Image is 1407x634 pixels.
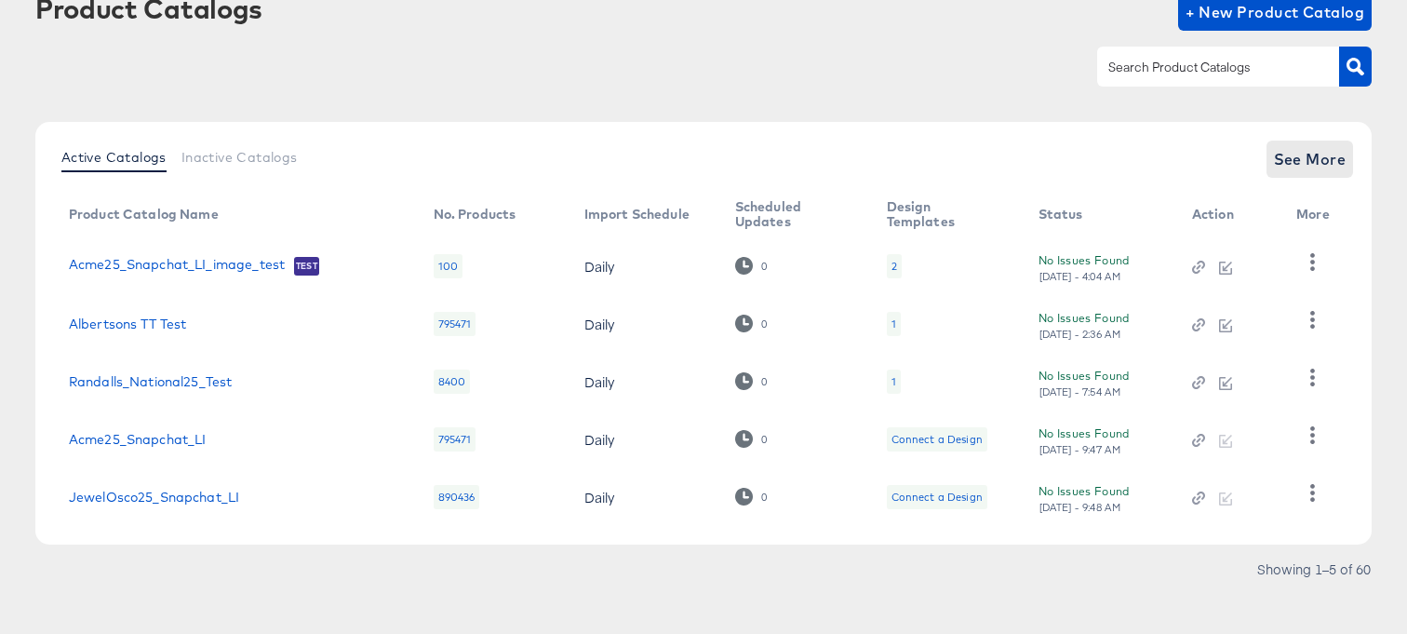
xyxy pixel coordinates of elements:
[1105,57,1303,78] input: Search Product Catalogs
[69,374,233,389] a: Randalls_National25_Test
[434,312,476,336] div: 795471
[760,375,768,388] div: 0
[1266,141,1354,178] button: See More
[760,260,768,273] div: 0
[760,491,768,504] div: 0
[887,485,987,509] div: Connect a Design
[735,257,768,275] div: 0
[1281,193,1352,237] th: More
[735,488,768,506] div: 0
[69,207,219,222] div: Product Catalog Name
[434,485,480,509] div: 890436
[434,254,462,278] div: 100
[584,207,690,222] div: Import Schedule
[294,259,319,274] span: Test
[434,427,476,452] div: 795471
[569,295,720,353] td: Daily
[1256,562,1372,575] div: Showing 1–5 of 60
[61,150,167,165] span: Active Catalogs
[69,490,239,505] a: JewelOsco25_Snapchat_LI
[735,199,850,229] div: Scheduled Updates
[434,370,471,394] div: 8400
[887,199,1001,229] div: Design Templates
[181,150,298,165] span: Inactive Catalogs
[887,312,901,336] div: 1
[69,317,187,331] a: Albertsons TT Test
[735,430,768,448] div: 0
[569,468,720,526] td: Daily
[69,432,207,447] a: Acme25_Snapchat_LI
[891,374,896,389] div: 1
[1024,193,1177,237] th: Status
[735,315,768,332] div: 0
[891,317,896,331] div: 1
[760,433,768,446] div: 0
[1274,146,1347,172] span: See More
[891,490,983,505] div: Connect a Design
[887,254,902,278] div: 2
[735,372,768,390] div: 0
[569,237,720,295] td: Daily
[891,432,983,447] div: Connect a Design
[887,370,901,394] div: 1
[891,259,897,274] div: 2
[887,427,987,452] div: Connect a Design
[569,411,720,468] td: Daily
[434,207,516,222] div: No. Products
[760,317,768,330] div: 0
[69,257,285,276] a: Acme25_Snapchat_LI_image_test
[1177,193,1281,237] th: Action
[569,353,720,411] td: Daily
